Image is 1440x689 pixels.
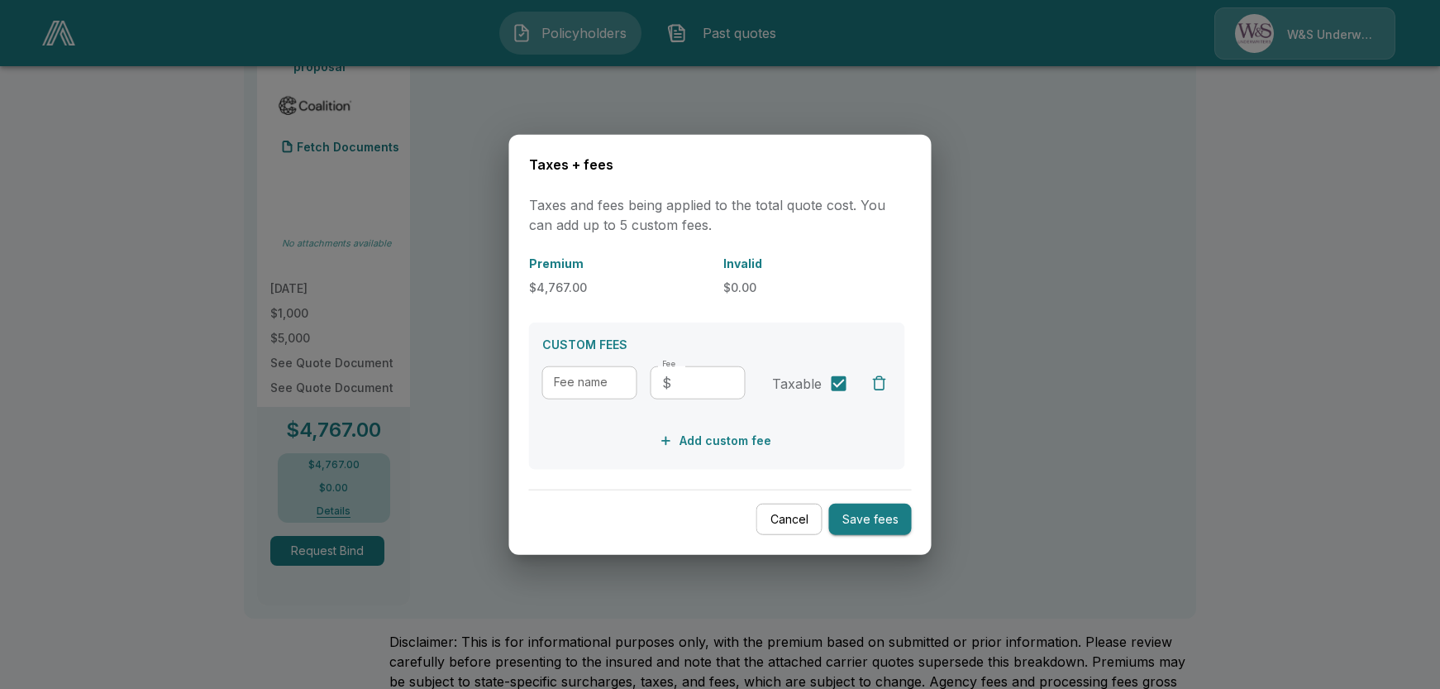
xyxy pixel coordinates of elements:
[772,374,822,394] span: Taxable
[723,279,905,296] p: $0.00
[529,255,711,272] p: Premium
[756,503,823,535] button: Cancel
[829,503,912,535] button: Save fees
[656,426,778,457] button: Add custom fee
[529,279,711,296] p: $4,767.00
[529,195,912,235] p: Taxes and fees being applied to the total quote cost. You can add up to 5 custom fees.
[662,373,671,393] p: $
[662,359,676,370] label: Fee
[723,255,905,272] p: Invalid
[542,336,892,353] p: CUSTOM FEES
[529,154,912,175] h6: Taxes + fees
